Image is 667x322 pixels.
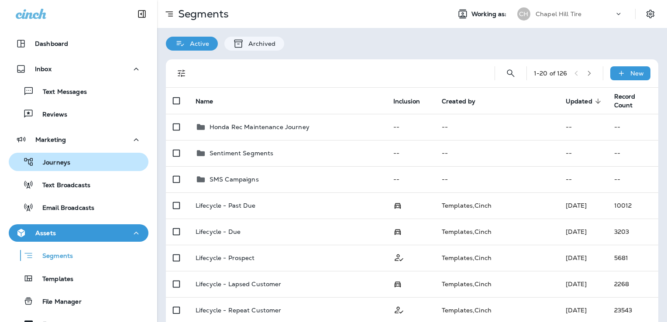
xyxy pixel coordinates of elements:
[435,166,559,192] td: --
[442,98,475,105] span: Created by
[393,201,402,209] span: Possession
[442,97,487,105] span: Created by
[9,269,148,288] button: Templates
[566,97,604,105] span: Updated
[630,70,644,77] p: New
[9,175,148,194] button: Text Broadcasts
[386,166,435,192] td: --
[607,166,658,192] td: --
[175,7,229,21] p: Segments
[435,114,559,140] td: --
[435,192,559,219] td: Templates , Cinch
[34,252,73,261] p: Segments
[559,166,607,192] td: --
[34,111,67,119] p: Reviews
[196,228,241,235] p: Lifecycle - Due
[435,245,559,271] td: Templates , Cinch
[210,150,274,157] p: Sentiment Segments
[393,98,420,105] span: Inclusion
[34,159,70,167] p: Journeys
[559,114,607,140] td: --
[35,40,68,47] p: Dashboard
[435,219,559,245] td: Templates , Cinch
[614,92,636,109] span: Record Count
[196,254,255,261] p: Lifecycle - Prospect
[196,97,225,105] span: Name
[35,230,56,236] p: Assets
[607,219,658,245] td: 3203
[559,140,607,166] td: --
[386,140,435,166] td: --
[559,219,607,245] td: [DATE]
[559,245,607,271] td: [DATE]
[393,227,402,235] span: Possession
[607,245,658,271] td: 5681
[607,140,658,166] td: --
[9,246,148,265] button: Segments
[35,136,66,143] p: Marketing
[244,40,275,47] p: Archived
[173,65,190,82] button: Filters
[34,298,82,306] p: File Manager
[9,35,148,52] button: Dashboard
[9,198,148,216] button: Email Broadcasts
[210,123,309,130] p: Honda Rec Maintenance Journey
[607,192,658,219] td: 10012
[186,40,209,47] p: Active
[9,82,148,100] button: Text Messages
[9,60,148,78] button: Inbox
[393,97,431,105] span: Inclusion
[34,88,87,96] p: Text Messages
[393,280,402,288] span: Possession
[9,224,148,242] button: Assets
[196,307,282,314] p: Lifecycle - Repeat Customer
[643,6,658,22] button: Settings
[534,70,567,77] div: 1 - 20 of 126
[536,10,581,17] p: Chapel Hill Tire
[34,182,90,190] p: Text Broadcasts
[9,292,148,310] button: File Manager
[393,253,405,261] span: Customer Only
[9,153,148,171] button: Journeys
[130,5,154,23] button: Collapse Sidebar
[210,176,259,183] p: SMS Campaigns
[393,305,405,313] span: Customer Only
[34,275,73,284] p: Templates
[517,7,530,21] div: CH
[471,10,509,18] span: Working as:
[607,271,658,297] td: 2268
[196,98,213,105] span: Name
[35,65,52,72] p: Inbox
[559,192,607,219] td: [DATE]
[9,131,148,148] button: Marketing
[386,114,435,140] td: --
[607,114,658,140] td: --
[566,98,592,105] span: Updated
[435,140,559,166] td: --
[196,281,282,288] p: Lifecycle - Lapsed Customer
[559,271,607,297] td: [DATE]
[502,65,519,82] button: Search Segments
[196,202,256,209] p: Lifecycle - Past Due
[34,204,94,212] p: Email Broadcasts
[435,271,559,297] td: Templates , Cinch
[9,105,148,123] button: Reviews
